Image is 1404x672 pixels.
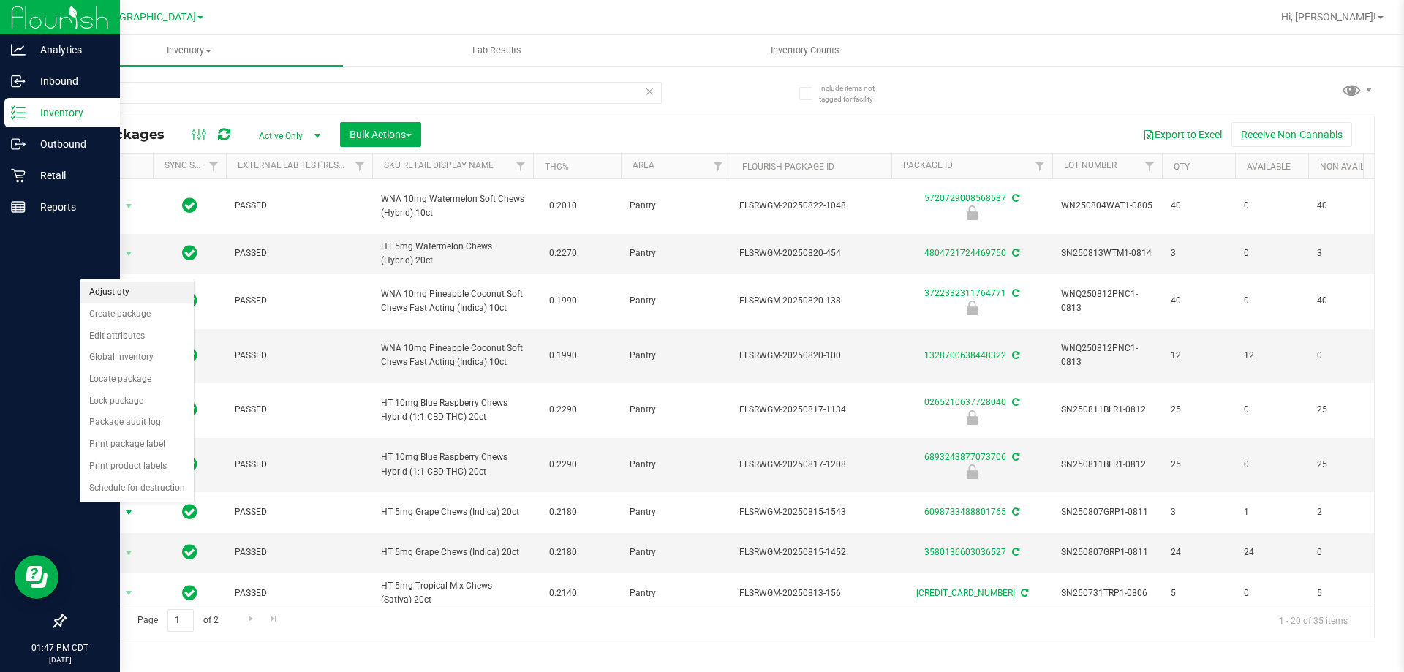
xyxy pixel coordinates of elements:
[1281,11,1376,23] span: Hi, [PERSON_NAME]!
[1171,505,1226,519] span: 3
[751,44,859,57] span: Inventory Counts
[76,127,179,143] span: All Packages
[80,303,194,325] li: Create package
[125,609,230,632] span: Page of 2
[630,246,722,260] span: Pantry
[80,282,194,303] li: Adjust qty
[80,325,194,347] li: Edit attributes
[80,347,194,369] li: Global inventory
[1317,505,1373,519] span: 2
[238,160,352,170] a: External Lab Test Result
[235,349,363,363] span: PASSED
[1244,458,1299,472] span: 0
[235,294,363,308] span: PASSED
[1320,162,1385,172] a: Non-Available
[26,135,113,153] p: Outbound
[235,505,363,519] span: PASSED
[80,390,194,412] li: Lock package
[1171,349,1226,363] span: 12
[1061,586,1153,600] span: SN250731TRP1-0806
[1010,507,1019,517] span: Sync from Compliance System
[1061,403,1153,417] span: SN250811BLR1-0812
[924,547,1006,557] a: 3580136603036527
[1244,349,1299,363] span: 12
[739,294,883,308] span: FLSRWGM-20250820-138
[1010,350,1019,360] span: Sync from Compliance System
[182,243,197,263] span: In Sync
[739,586,883,600] span: FLSRWGM-20250813-156
[630,458,722,472] span: Pantry
[381,240,524,268] span: HT 5mg Watermelon Chews (Hybrid) 20ct
[1171,586,1226,600] span: 5
[96,11,196,23] span: [GEOGRAPHIC_DATA]
[235,403,363,417] span: PASSED
[1010,452,1019,462] span: Sync from Compliance System
[235,246,363,260] span: PASSED
[11,74,26,88] inline-svg: Inbound
[1174,162,1190,172] a: Qty
[182,583,197,603] span: In Sync
[509,154,533,178] a: Filter
[903,160,953,170] a: Package ID
[235,545,363,559] span: PASSED
[542,243,584,264] span: 0.2270
[1061,199,1153,213] span: WN250804WAT1-0805
[80,477,194,499] li: Schedule for destruction
[453,44,541,57] span: Lab Results
[1317,586,1373,600] span: 5
[1171,294,1226,308] span: 40
[739,505,883,519] span: FLSRWGM-20250815-1543
[742,162,834,172] a: Flourish Package ID
[1317,458,1373,472] span: 25
[1061,287,1153,315] span: WNQ250812PNC1-0813
[381,192,524,220] span: WNA 10mg Watermelon Soft Chews (Hybrid) 10ct
[120,583,138,603] span: select
[1061,246,1153,260] span: SN250813WTM1-0814
[630,545,722,559] span: Pantry
[1028,154,1052,178] a: Filter
[182,542,197,562] span: In Sync
[202,154,226,178] a: Filter
[240,609,261,629] a: Go to the next page
[739,403,883,417] span: FLSRWGM-20250817-1134
[1171,246,1226,260] span: 3
[381,579,524,607] span: HT 5mg Tropical Mix Chews (Sativa) 20ct
[630,349,722,363] span: Pantry
[819,83,892,105] span: Include items not tagged for facility
[381,287,524,315] span: WNA 10mg Pineapple Coconut Soft Chews Fast Acting (Indica) 10ct
[263,609,284,629] a: Go to the last page
[1244,199,1299,213] span: 0
[15,555,58,599] iframe: Resource center
[7,654,113,665] p: [DATE]
[542,454,584,475] span: 0.2290
[381,545,524,559] span: HT 5mg Grape Chews (Indica) 20ct
[381,341,524,369] span: WNA 10mg Pineapple Coconut Soft Chews Fast Acting (Indica) 10ct
[167,609,194,632] input: 1
[182,195,197,216] span: In Sync
[120,243,138,264] span: select
[1317,403,1373,417] span: 25
[80,412,194,434] li: Package audit log
[1171,403,1226,417] span: 25
[1019,588,1028,598] span: Sync from Compliance System
[1244,246,1299,260] span: 0
[542,399,584,420] span: 0.2290
[80,369,194,390] li: Locate package
[26,198,113,216] p: Reports
[630,403,722,417] span: Pantry
[739,458,883,472] span: FLSRWGM-20250817-1208
[182,502,197,522] span: In Sync
[1231,122,1352,147] button: Receive Non-Cannabis
[340,122,421,147] button: Bulk Actions
[350,129,412,140] span: Bulk Actions
[924,193,1006,203] a: 5720729008568587
[64,82,662,104] input: Search Package ID, Item Name, SKU, Lot or Part Number...
[235,458,363,472] span: PASSED
[1244,586,1299,600] span: 0
[11,137,26,151] inline-svg: Outbound
[889,410,1054,425] div: Newly Received
[1244,403,1299,417] span: 0
[542,583,584,604] span: 0.2140
[11,200,26,214] inline-svg: Reports
[1064,160,1117,170] a: Lot Number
